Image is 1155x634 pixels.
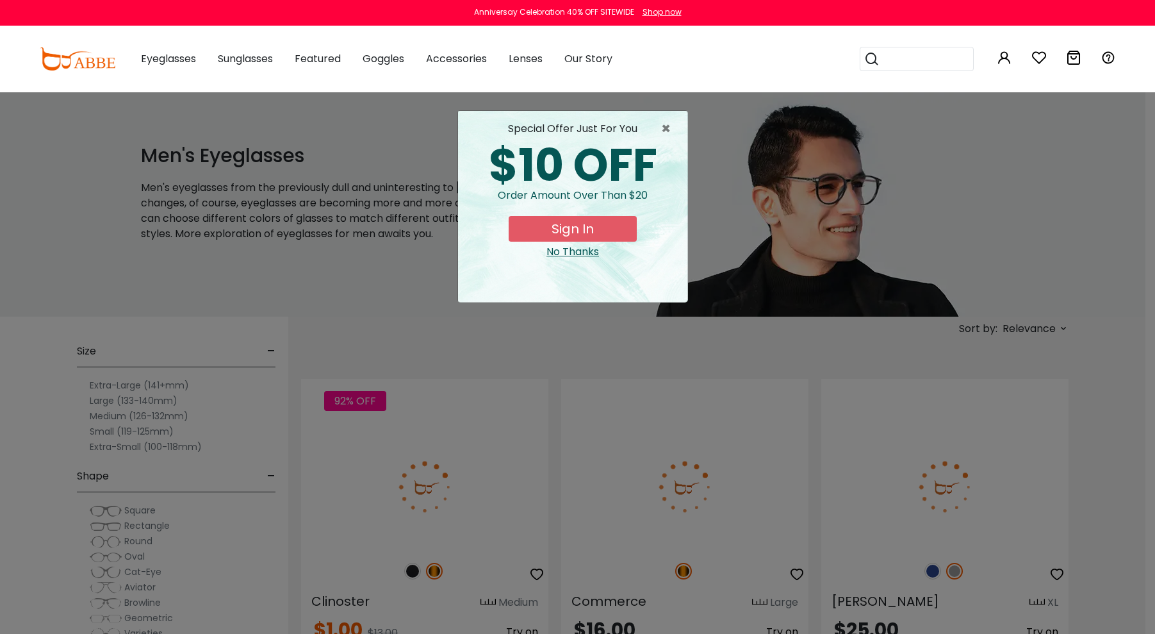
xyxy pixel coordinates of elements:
span: Featured [295,51,341,66]
span: Lenses [509,51,543,66]
span: × [661,121,677,137]
div: Shop now [643,6,682,18]
div: special offer just for you [468,121,677,137]
span: Accessories [426,51,487,66]
div: Order amount over than $20 [468,188,677,216]
div: Close [468,244,677,260]
button: Close [661,121,677,137]
span: Goggles [363,51,404,66]
a: Shop now [636,6,682,17]
span: Eyeglasses [141,51,196,66]
span: Sunglasses [218,51,273,66]
button: Sign In [509,216,637,242]
div: Anniversay Celebration 40% OFF SITEWIDE [474,6,634,18]
span: Our Story [564,51,612,66]
div: $10 OFF [468,143,677,188]
img: abbeglasses.com [40,47,115,71]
